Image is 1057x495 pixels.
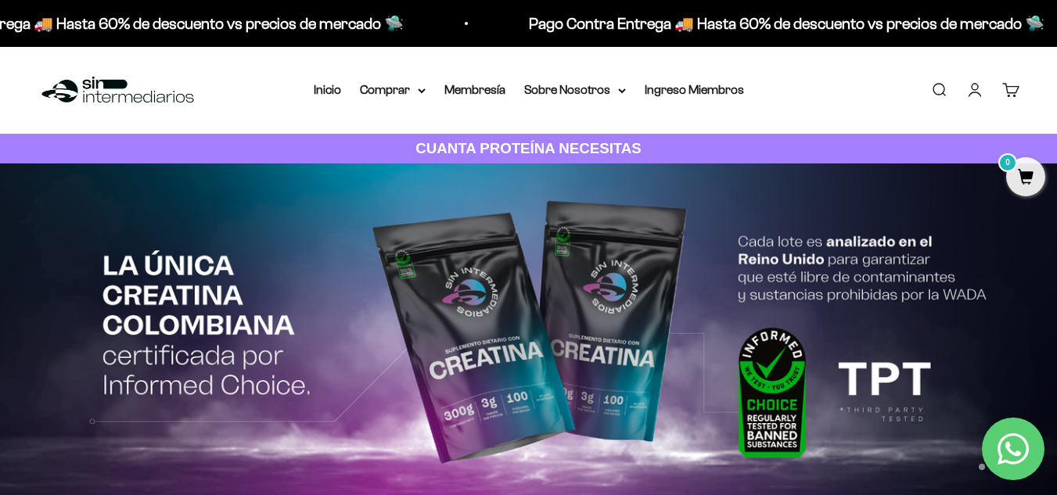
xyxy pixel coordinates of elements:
a: 0 [1006,170,1045,187]
strong: CUANTA PROTEÍNA NECESITAS [415,140,642,156]
p: Pago Contra Entrega 🚚 Hasta 60% de descuento vs precios de mercado 🛸 [523,11,1039,36]
a: Inicio [314,83,341,96]
summary: Comprar [360,80,426,100]
a: Membresía [444,83,505,96]
summary: Sobre Nosotros [524,80,626,100]
mark: 0 [998,153,1017,172]
a: Ingreso Miembros [645,83,744,96]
